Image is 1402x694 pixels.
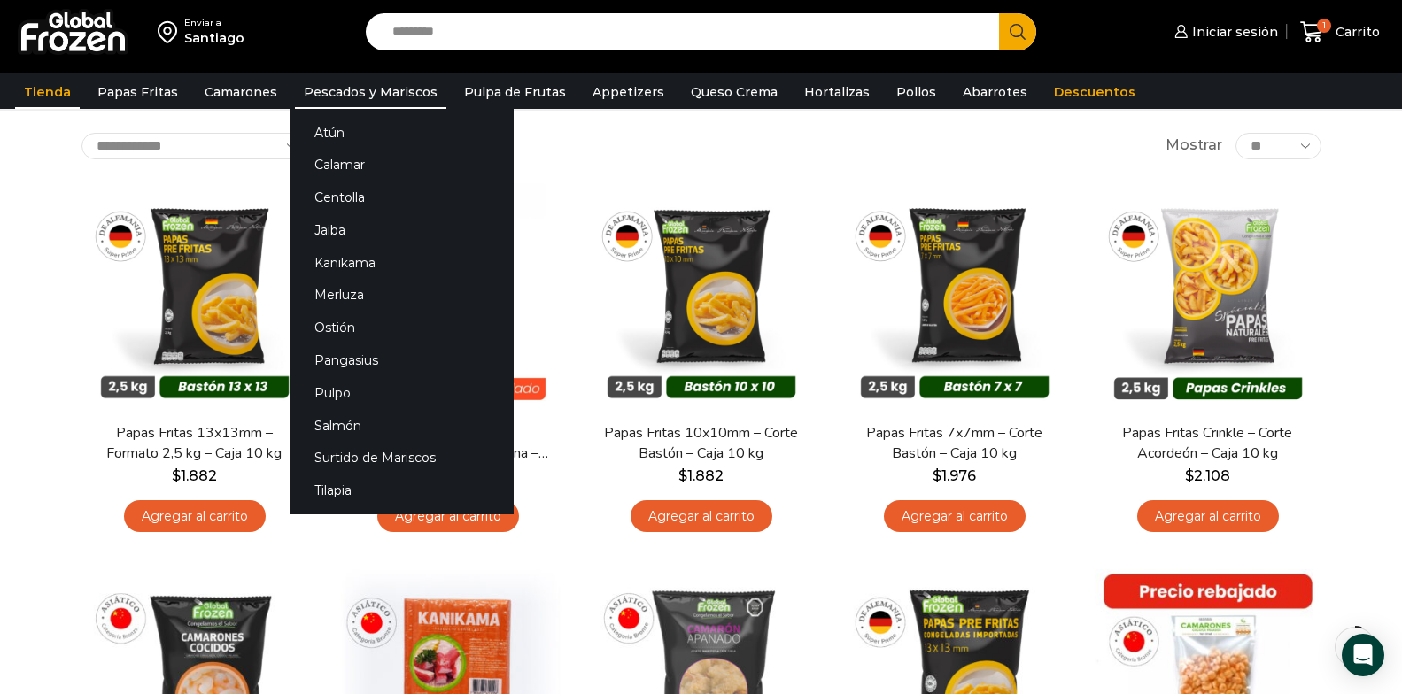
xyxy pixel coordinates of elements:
[290,409,514,442] a: Salmón
[81,133,307,159] select: Pedido de la tienda
[933,467,941,484] span: $
[290,442,514,474] a: Surtido de Mariscos
[290,246,514,279] a: Kanikama
[1188,23,1278,41] span: Iniciar sesión
[290,344,514,377] a: Pangasius
[1185,467,1194,484] span: $
[290,181,514,214] a: Centolla
[172,467,181,484] span: $
[1331,23,1380,41] span: Carrito
[295,75,446,109] a: Pescados y Mariscos
[933,467,976,484] bdi: 1.976
[290,474,514,507] a: Tilapia
[1342,634,1384,676] div: Open Intercom Messenger
[1166,135,1222,156] span: Mostrar
[884,500,1026,533] a: Agregar al carrito: “Papas Fritas 7x7mm - Corte Bastón - Caja 10 kg”
[455,75,575,109] a: Pulpa de Frutas
[999,13,1036,50] button: Search button
[184,29,244,47] div: Santiago
[1105,423,1309,464] a: Papas Fritas Crinkle – Corte Acordeón – Caja 10 kg
[124,500,266,533] a: Agregar al carrito: “Papas Fritas 13x13mm - Formato 2,5 kg - Caja 10 kg”
[15,75,80,109] a: Tienda
[377,500,519,533] a: Agregar al carrito: “Camarón 36/40 Crudo Pelado sin Vena - Bronze - Caja 10 kg”
[795,75,879,109] a: Hortalizas
[682,75,786,109] a: Queso Crema
[158,17,184,47] img: address-field-icon.svg
[631,500,772,533] a: Agregar al carrito: “Papas Fritas 10x10mm - Corte Bastón - Caja 10 kg”
[196,75,286,109] a: Camarones
[1317,19,1331,33] span: 1
[584,75,673,109] a: Appetizers
[290,149,514,181] a: Calamar
[290,312,514,344] a: Ostión
[172,467,217,484] bdi: 1.882
[887,75,945,109] a: Pollos
[1185,467,1230,484] bdi: 2.108
[1045,75,1144,109] a: Descuentos
[954,75,1036,109] a: Abarrotes
[290,116,514,149] a: Atún
[290,213,514,246] a: Jaiba
[290,376,514,409] a: Pulpo
[852,423,1056,464] a: Papas Fritas 7x7mm – Corte Bastón – Caja 10 kg
[92,423,296,464] a: Papas Fritas 13x13mm – Formato 2,5 kg – Caja 10 kg
[1296,12,1384,53] a: 1 Carrito
[678,467,687,484] span: $
[1170,14,1278,50] a: Iniciar sesión
[184,17,244,29] div: Enviar a
[599,423,802,464] a: Papas Fritas 10x10mm – Corte Bastón – Caja 10 kg
[678,467,724,484] bdi: 1.882
[290,279,514,312] a: Merluza
[1137,500,1279,533] a: Agregar al carrito: “Papas Fritas Crinkle - Corte Acordeón - Caja 10 kg”
[89,75,187,109] a: Papas Fritas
